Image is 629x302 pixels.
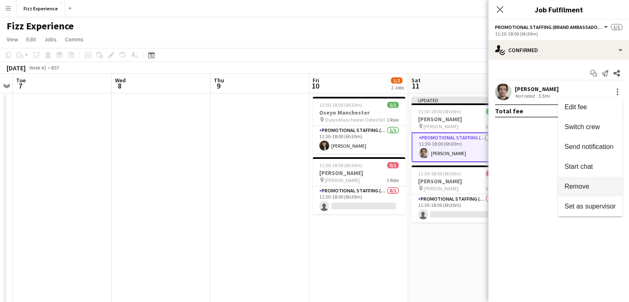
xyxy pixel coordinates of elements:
button: Set as supervisor [558,197,622,216]
button: Edit fee [558,97,622,117]
span: Set as supervisor [564,203,616,210]
button: Start chat [558,157,622,177]
span: Start chat [564,163,593,170]
span: Edit fee [564,103,587,110]
button: Switch crew [558,117,622,137]
span: Send notification [564,143,613,150]
button: Send notification [558,137,622,157]
span: Remove [564,183,589,190]
button: Remove [558,177,622,197]
span: Switch crew [564,123,600,130]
